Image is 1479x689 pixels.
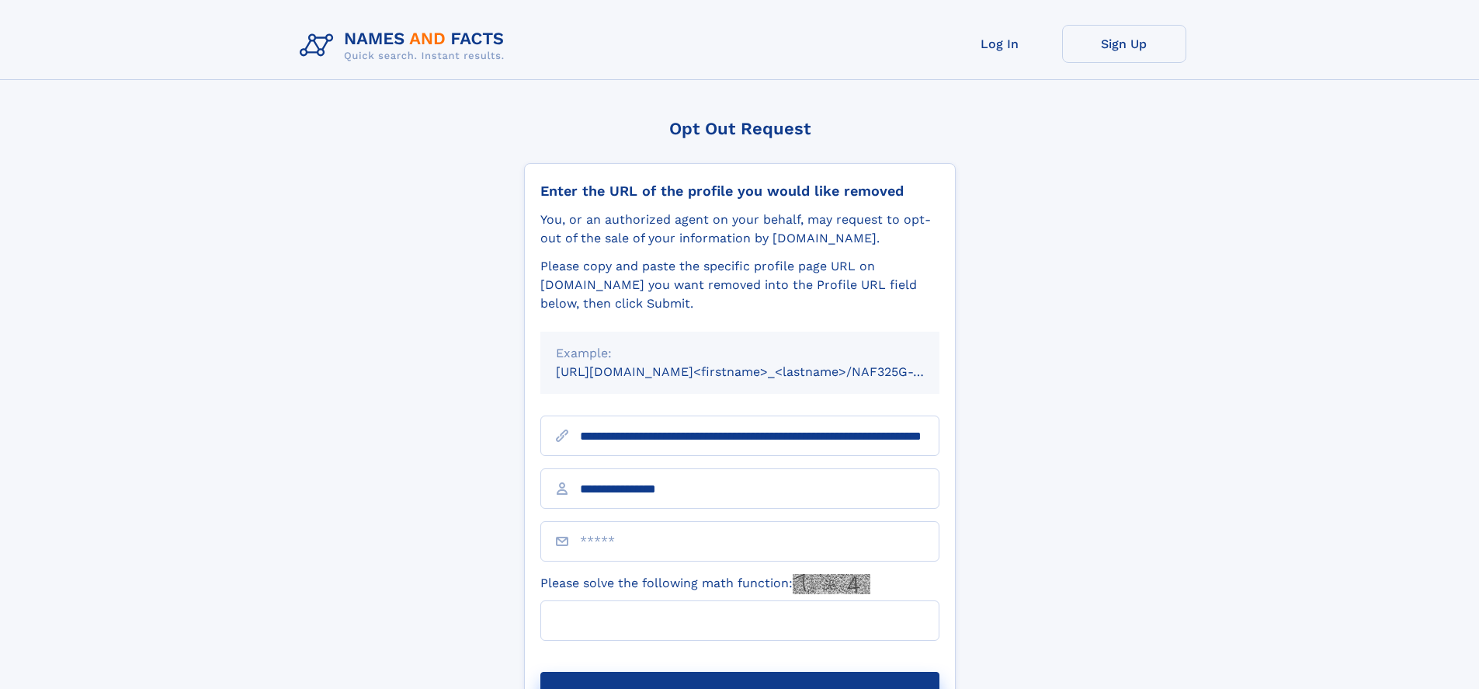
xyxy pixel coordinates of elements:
[540,257,939,313] div: Please copy and paste the specific profile page URL on [DOMAIN_NAME] you want removed into the Pr...
[540,183,939,200] div: Enter the URL of the profile you would like removed
[556,364,969,379] small: [URL][DOMAIN_NAME]<firstname>_<lastname>/NAF325G-xxxxxxxx
[293,25,517,67] img: Logo Names and Facts
[556,344,924,363] div: Example:
[540,574,870,594] label: Please solve the following math function:
[1062,25,1186,63] a: Sign Up
[524,119,956,138] div: Opt Out Request
[938,25,1062,63] a: Log In
[540,211,939,248] div: You, or an authorized agent on your behalf, may request to opt-out of the sale of your informatio...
